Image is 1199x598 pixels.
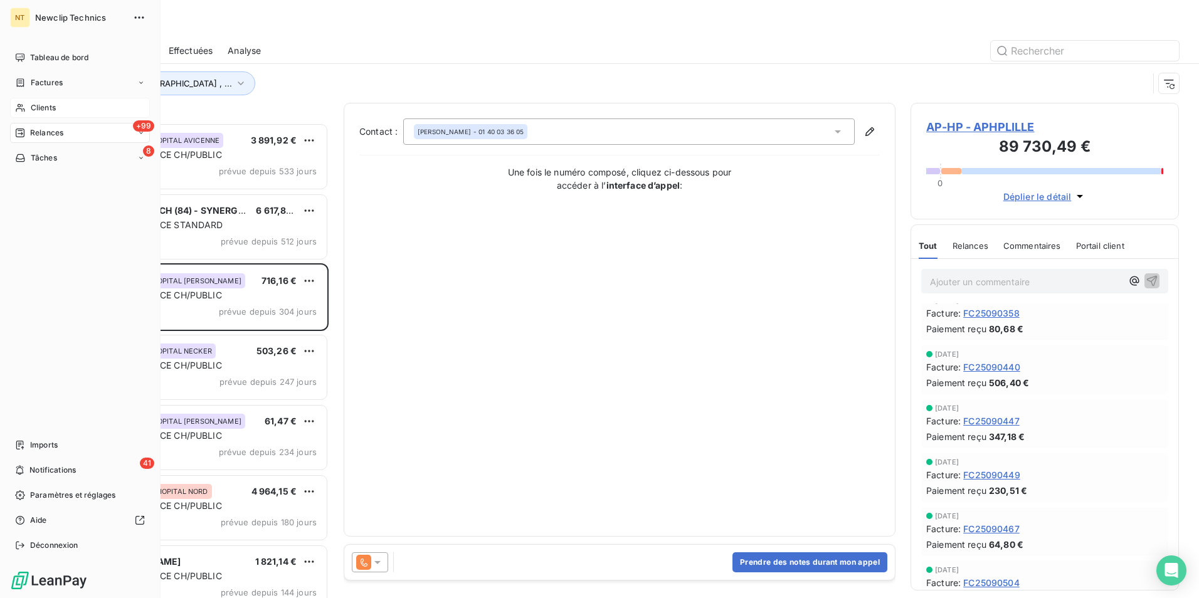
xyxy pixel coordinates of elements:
span: prévue depuis 247 jours [219,377,317,387]
span: APHP - HOPITAL [PERSON_NAME] [126,277,241,285]
span: Relances [953,241,988,251]
span: prévue depuis 234 jours [219,447,317,457]
span: 503,26 € [256,345,297,356]
span: Paiement reçu [926,322,986,335]
span: [DATE] [935,350,959,358]
strong: interface d’appel [606,180,680,191]
span: Paiement reçu [926,430,986,443]
span: [DATE] [935,512,959,520]
span: Tout [919,241,938,251]
span: 6 617,80 € [256,205,300,216]
span: FC25090449 [963,468,1020,481]
h3: 89 730,49 € [926,135,1163,160]
span: Commentaires [1003,241,1061,251]
span: 3 891,92 € [251,135,297,145]
button: Déplier le détail [1000,189,1091,204]
span: Facture : [926,468,961,481]
input: Rechercher [991,41,1179,61]
span: Facture : [926,522,961,535]
span: [DATE] [935,566,959,574]
span: AP-HP - APHPLILLE [926,118,1163,135]
span: Clients [31,102,56,113]
span: 61,47 € [265,416,297,426]
span: [DATE] [935,404,959,412]
span: Déconnexion [30,540,78,551]
span: Tâches [31,152,57,164]
span: Relances [30,127,63,139]
span: prévue depuis 512 jours [221,236,317,246]
span: APHM - HOPITAL NORD [129,488,208,495]
span: CLINIQUE ST ROCH (84) - SYNERGIA LU [88,205,260,216]
span: [DATE] [935,458,959,466]
span: +99 [133,120,154,132]
span: prévue depuis 304 jours [219,307,317,317]
div: grid [60,123,329,598]
span: Factures [31,77,63,88]
span: 230,51 € [989,484,1027,497]
span: Analyse [228,45,261,57]
span: APHP - HOPITAL NECKER [126,347,212,355]
span: [PERSON_NAME] [418,127,471,136]
p: Une fois le numéro composé, cliquez ci-dessous pour accéder à l’ : [494,165,745,192]
span: Facture : [926,307,961,320]
span: 80,68 € [989,322,1023,335]
span: 1 821,14 € [255,556,297,567]
span: Tags : [GEOGRAPHIC_DATA] , ... [107,78,232,88]
div: NT [10,8,30,28]
span: prévue depuis 144 jours [221,587,317,597]
span: Déplier le détail [1003,190,1072,203]
span: Paramètres et réglages [30,490,115,501]
span: Newclip Technics [35,13,125,23]
span: Paiement reçu [926,484,986,497]
span: 64,80 € [989,538,1023,551]
span: APHP - HOPITAL [PERSON_NAME] [126,417,241,425]
span: 41 [140,458,154,469]
div: - 01 40 03 36 05 [418,127,524,136]
span: prévue depuis 180 jours [221,517,317,527]
span: Aide [30,515,47,526]
span: 716,16 € [261,275,297,286]
span: Facture : [926,414,961,428]
span: Tableau de bord [30,52,88,63]
span: Effectuées [169,45,213,57]
span: Paiement reçu [926,376,986,389]
label: Contact : [359,125,403,138]
span: FC25090440 [963,360,1020,374]
button: Tags : [GEOGRAPHIC_DATA] , ... [89,71,255,95]
span: Notifications [29,464,76,476]
button: Prendre des notes durant mon appel [732,552,887,572]
span: Facture : [926,360,961,374]
span: APHP - HOPITAL AVICENNE [126,137,219,144]
span: prévue depuis 533 jours [219,166,317,176]
span: [DATE] [935,296,959,304]
span: FC25090467 [963,522,1020,535]
a: Aide [10,510,150,530]
span: 8 [143,145,154,157]
span: FC25090358 [963,307,1020,320]
span: Imports [30,439,58,451]
span: Paiement reçu [926,538,986,551]
span: 347,18 € [989,430,1025,443]
span: Portail client [1076,241,1124,251]
div: Open Intercom Messenger [1156,555,1186,585]
img: Logo LeanPay [10,570,88,590]
span: FC25090504 [963,576,1020,589]
span: 4 964,15 € [251,486,297,496]
span: FC25090447 [963,414,1020,428]
span: 0 [938,178,943,188]
span: Facture : [926,576,961,589]
span: 506,40 € [989,376,1029,389]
